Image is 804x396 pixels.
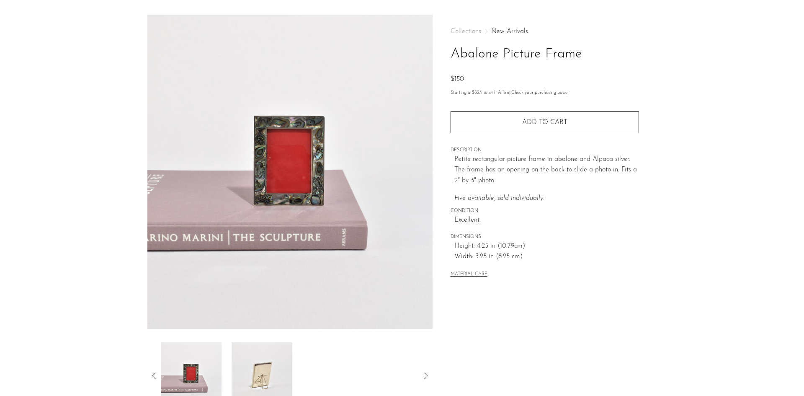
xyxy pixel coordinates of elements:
[451,111,639,133] button: Add to cart
[451,89,639,97] p: Starting at /mo with Affirm.
[472,91,479,95] span: $52
[451,76,464,83] span: $150
[454,241,639,252] span: Height: 4.25 in (10.79cm)
[454,215,639,226] span: Excellent.
[451,44,639,65] h1: Abalone Picture Frame
[454,195,544,202] em: Five available, sold individually.
[454,156,637,184] span: Petite rectangular picture frame in abalone and Alpaca silver. The frame has an opening on the ba...
[511,91,569,95] a: Check your purchasing power - Learn more about Affirm Financing (opens in modal)
[451,28,481,35] span: Collections
[451,233,639,241] span: DIMENSIONS
[451,147,639,154] span: DESCRIPTION
[491,28,528,35] a: New Arrivals
[454,251,639,262] span: Width: 3.25 in (8.25 cm)
[451,207,639,215] span: CONDITION
[522,119,567,126] span: Add to cart
[451,272,487,278] button: MATERIAL CARE
[147,15,433,329] img: Abalone Picture Frame
[451,28,639,35] nav: Breadcrumbs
